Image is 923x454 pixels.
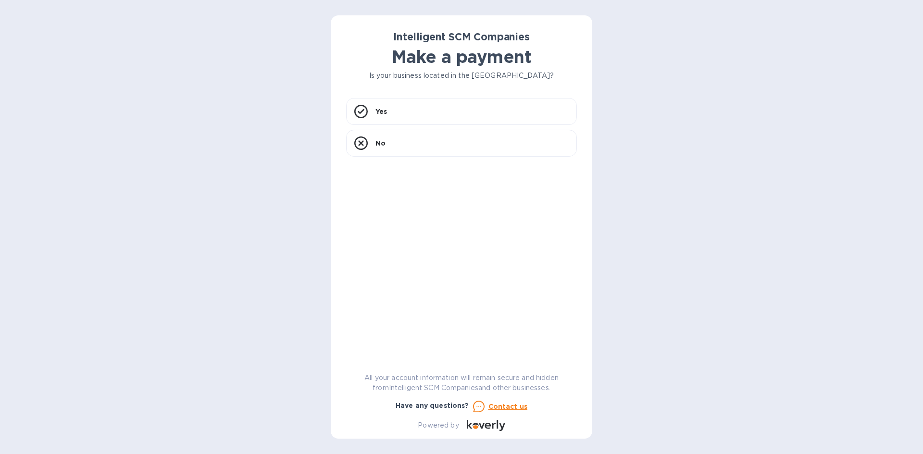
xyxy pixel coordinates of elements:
u: Contact us [488,403,528,410]
b: Intelligent SCM Companies [393,31,530,43]
p: Yes [375,107,387,116]
p: Is your business located in the [GEOGRAPHIC_DATA]? [346,71,577,81]
p: All your account information will remain secure and hidden from Intelligent SCM Companies and oth... [346,373,577,393]
h1: Make a payment [346,47,577,67]
b: Have any questions? [396,402,469,409]
p: No [375,138,386,148]
p: Powered by [418,420,459,430]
